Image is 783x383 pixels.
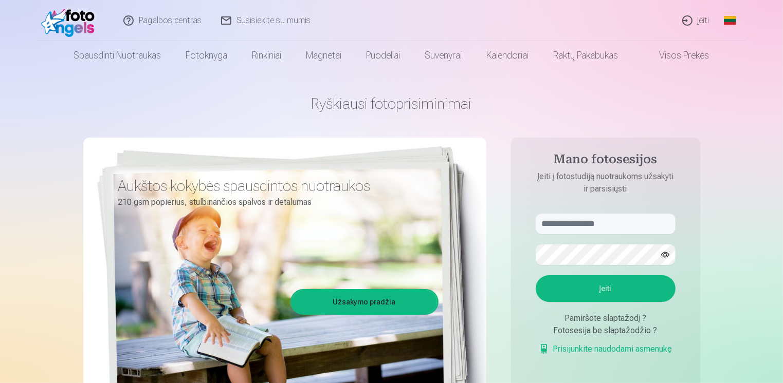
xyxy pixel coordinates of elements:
div: Pamiršote slaptažodį ? [536,312,676,324]
a: Suvenyrai [413,41,475,70]
a: Rinkiniai [240,41,294,70]
div: Fotosesija be slaptažodžio ? [536,324,676,337]
p: Įeiti į fotostudiją nuotraukoms užsakyti ir parsisiųsti [525,170,686,195]
img: /fa2 [41,4,100,37]
h4: Mano fotosesijos [525,152,686,170]
a: Fotoknyga [174,41,240,70]
a: Spausdinti nuotraukas [62,41,174,70]
a: Kalendoriai [475,41,541,70]
p: 210 gsm popierius, stulbinančios spalvos ir detalumas [118,195,431,209]
a: Prisijunkite naudodami asmenukę [539,343,672,355]
a: Visos prekės [631,41,722,70]
a: Raktų pakabukas [541,41,631,70]
a: Užsakymo pradžia [292,291,437,313]
a: Magnetai [294,41,354,70]
h3: Aukštos kokybės spausdintos nuotraukos [118,177,431,195]
button: Įeiti [536,275,676,302]
h1: Ryškiausi fotoprisiminimai [83,94,700,113]
a: Puodeliai [354,41,413,70]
